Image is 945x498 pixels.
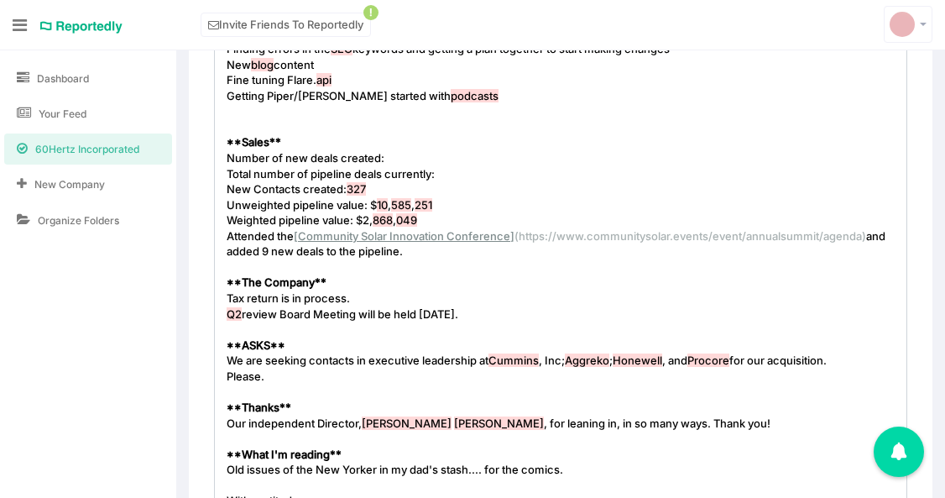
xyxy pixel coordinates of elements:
[587,229,670,243] span: communitysolar
[227,354,827,367] span: We are seeking contacts in executive leadership at , Inc; ; , and for our acquisition.
[4,134,172,165] a: 60Hertz Incorporated
[4,63,172,94] a: Dashboard
[38,213,119,228] span: Organize Folders
[556,229,583,243] span: www
[746,229,819,243] span: annualsummit
[298,229,510,243] span: Community Solar Innovation Conference
[242,338,270,352] span: ASKS
[242,448,330,461] span: What I'm reading
[227,417,770,430] span: Our independent Director, , for leaning in, in so many ways. Thank you!
[227,151,384,165] span: Number of new deals created:
[227,229,888,259] span: Attended the and added 9 new deals to the pipeline.
[4,169,172,200] a: New Company
[363,5,379,20] span: !
[227,89,499,102] span: Getting Piper/[PERSON_NAME] started with
[391,198,411,212] span: 585
[201,13,371,37] a: Invite Friends To Reportedly!
[362,417,452,430] span: [PERSON_NAME]
[227,198,432,212] span: Unweighted pipeline value: $ , ,
[227,213,417,227] span: Weighted pipeline value: $2, ,
[242,135,269,149] span: Sales
[670,229,746,243] span: .events/event/
[227,182,366,196] span: New Contacts created:
[39,13,123,41] a: Reportedly
[377,198,388,212] span: 10
[4,98,172,129] a: Your Feed
[4,205,172,236] a: Organize Folders
[347,182,366,196] span: 327
[514,229,519,243] span: (
[583,229,587,243] span: .
[565,354,609,367] span: Aggreko
[227,291,350,305] span: Tax return is in process.
[227,307,458,321] span: review Board Meeting will be held [DATE].
[373,213,393,227] span: 868
[510,229,514,243] span: ]
[34,177,105,191] span: New Company
[687,354,729,367] span: Procore
[242,275,315,289] span: The Company
[294,229,298,243] span: [
[251,58,274,71] span: blog
[227,463,563,476] span: Old issues of the New Yorker in my dad's stash.... for the comics.
[519,229,545,243] span: https
[396,213,417,227] span: 049
[451,89,499,102] span: podcasts
[242,401,279,414] span: Thanks
[862,229,866,243] span: )
[227,167,435,181] span: Total number of pipeline deals currently:
[35,142,139,156] span: 60Hertz Incorporated
[316,73,332,86] span: api
[227,370,264,383] span: Please.
[488,354,539,367] span: Cummins
[613,354,662,367] span: Honewell
[227,307,242,321] span: Q2
[227,58,314,71] span: New content
[454,417,544,430] span: [PERSON_NAME]
[227,73,332,86] span: Fine tuning Flare.
[819,229,862,243] span: /agenda
[415,198,432,212] span: 251
[37,71,89,86] span: Dashboard
[39,107,86,121] span: Your Feed
[890,12,915,37] img: svg+xml;base64,PD94bWwgdmVyc2lvbj0iMS4wIiBlbmNvZGluZz0iVVRGLTgiPz4KICAgICAg%0APHN2ZyB2ZXJzaW9uPSI...
[545,229,556,243] span: ://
